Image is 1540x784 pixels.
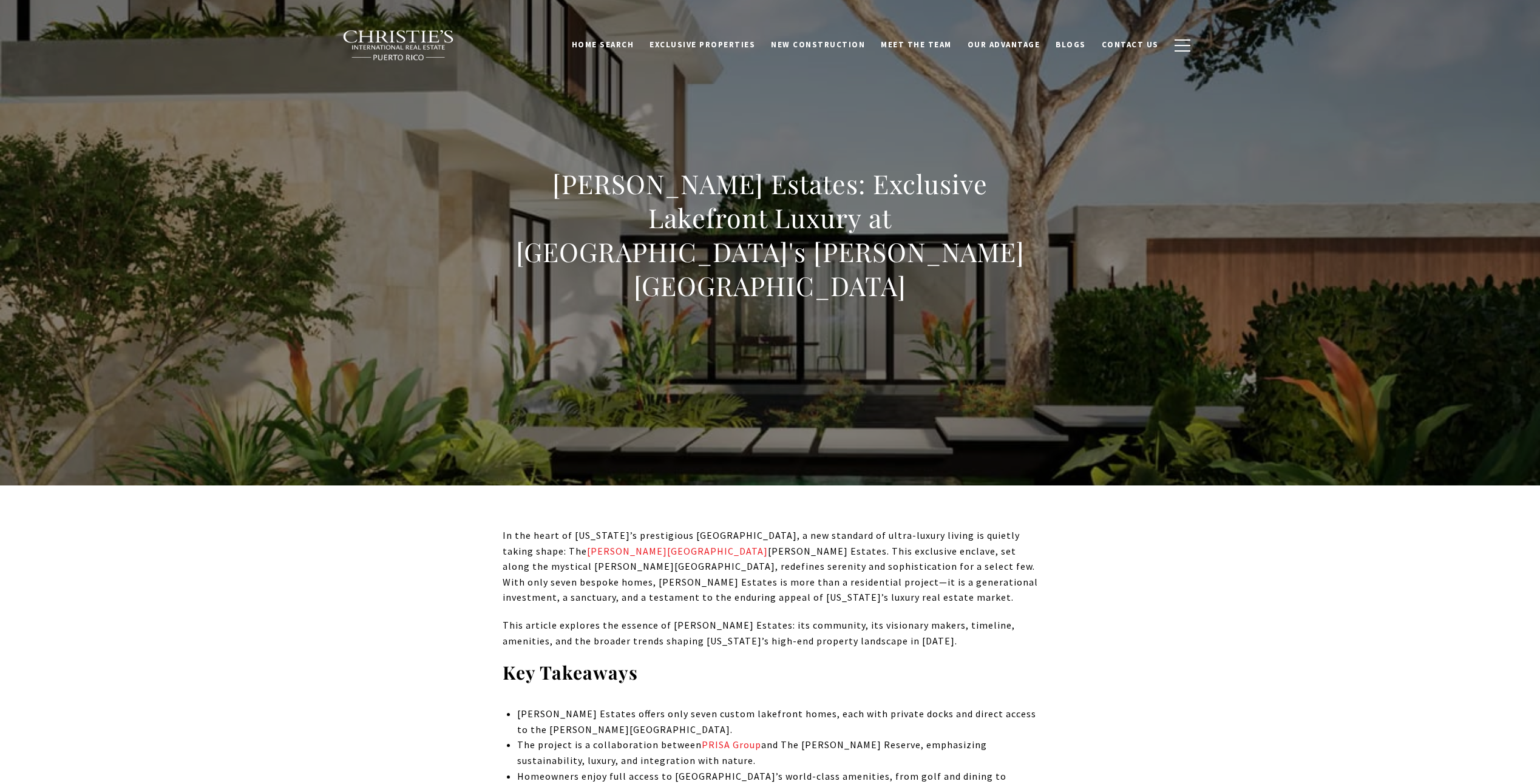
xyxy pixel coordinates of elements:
span: Exclusive Properties [650,39,755,50]
a: Exclusive Properties [642,33,763,56]
span: Contact Us [1102,39,1159,50]
a: Home Search [564,33,642,56]
span: Our Advantage [968,39,1040,50]
a: Our Advantage [960,33,1048,56]
a: Blogs [1048,33,1094,56]
span: Blogs [1056,39,1086,50]
span: New Construction [771,39,865,50]
a: PRISA Group [702,738,761,751]
strong: Key Takeaways [503,660,638,684]
p: In the heart of [US_STATE]’s prestigious [GEOGRAPHIC_DATA], a new standard of ultra-luxury living... [503,528,1038,606]
p: This article explores the essence of [PERSON_NAME] Estates: its community, its visionary makers, ... [503,618,1038,649]
a: Meet the Team [873,33,960,56]
li: [PERSON_NAME] Estates offers only seven custom lakefront homes, each with private docks and direc... [517,706,1037,737]
a: New Construction [763,33,873,56]
li: The project is a collaboration between and The [PERSON_NAME] Reserve, emphasizing sustainability,... [517,737,1037,768]
h1: [PERSON_NAME] Estates: Exclusive Lakefront Luxury at [GEOGRAPHIC_DATA]'s [PERSON_NAME][GEOGRAPHIC... [503,167,1038,303]
a: [PERSON_NAME][GEOGRAPHIC_DATA] [587,545,768,557]
img: Christie's International Real Estate black text logo [342,30,455,61]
